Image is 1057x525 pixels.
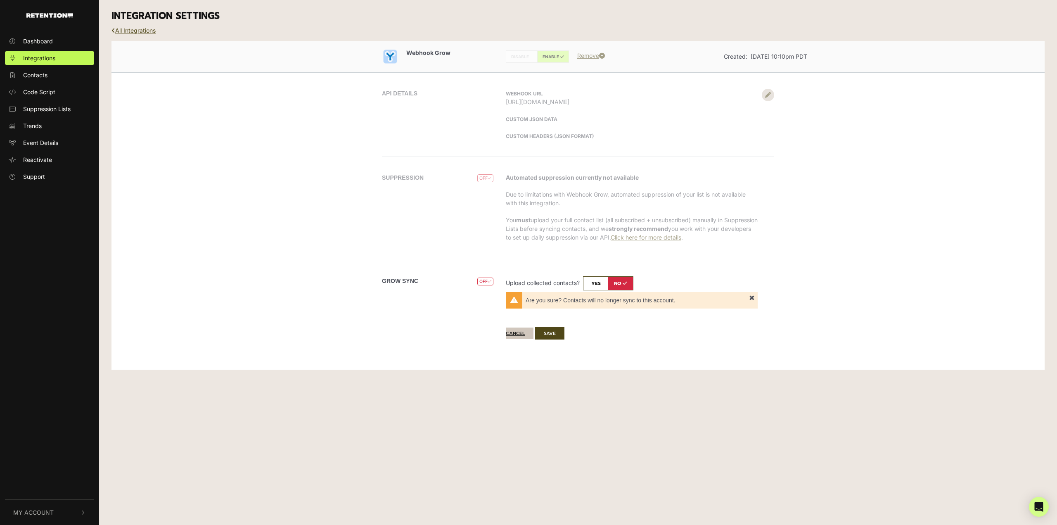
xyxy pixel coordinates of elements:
span: Event Details [23,138,58,147]
button: My Account [5,500,94,525]
p: Upload collected contacts? [506,276,758,290]
h3: INTEGRATION SETTINGS [111,10,1045,22]
button: SAVE [535,327,564,340]
button: Close [746,292,758,303]
span: Contacts [23,71,47,79]
span: Dashboard [23,37,53,45]
span: Code Script [23,88,55,96]
img: Webhook Grow [382,48,398,65]
a: Code Script [5,85,94,99]
a: All Integrations [111,27,156,34]
span: Created: [724,53,747,60]
span: Webhook Grow [406,49,450,56]
a: Suppression Lists [5,102,94,116]
a: Support [5,170,94,183]
span: Suppression Lists [23,105,71,113]
button: Cancel [506,328,533,339]
a: Reactivate [5,153,94,166]
a: Contacts [5,68,94,82]
a: Trends [5,119,94,133]
span: Integrations [23,54,55,62]
label: Grow Sync [382,277,418,285]
a: Dashboard [5,34,94,48]
div: Open Intercom Messenger [1029,497,1049,517]
span: Reactivate [23,155,52,164]
a: Event Details [5,136,94,150]
span: Trends [23,121,42,130]
span: × [749,295,755,300]
span: [DATE] 10:10pm PDT [751,53,807,60]
span: Support [23,172,45,181]
img: Retention.com [26,13,73,18]
a: Integrations [5,51,94,65]
span: Are you sure? Contacts will no longer sync to this account. [526,297,749,304]
span: My Account [13,508,54,517]
span: OFF [477,278,493,285]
